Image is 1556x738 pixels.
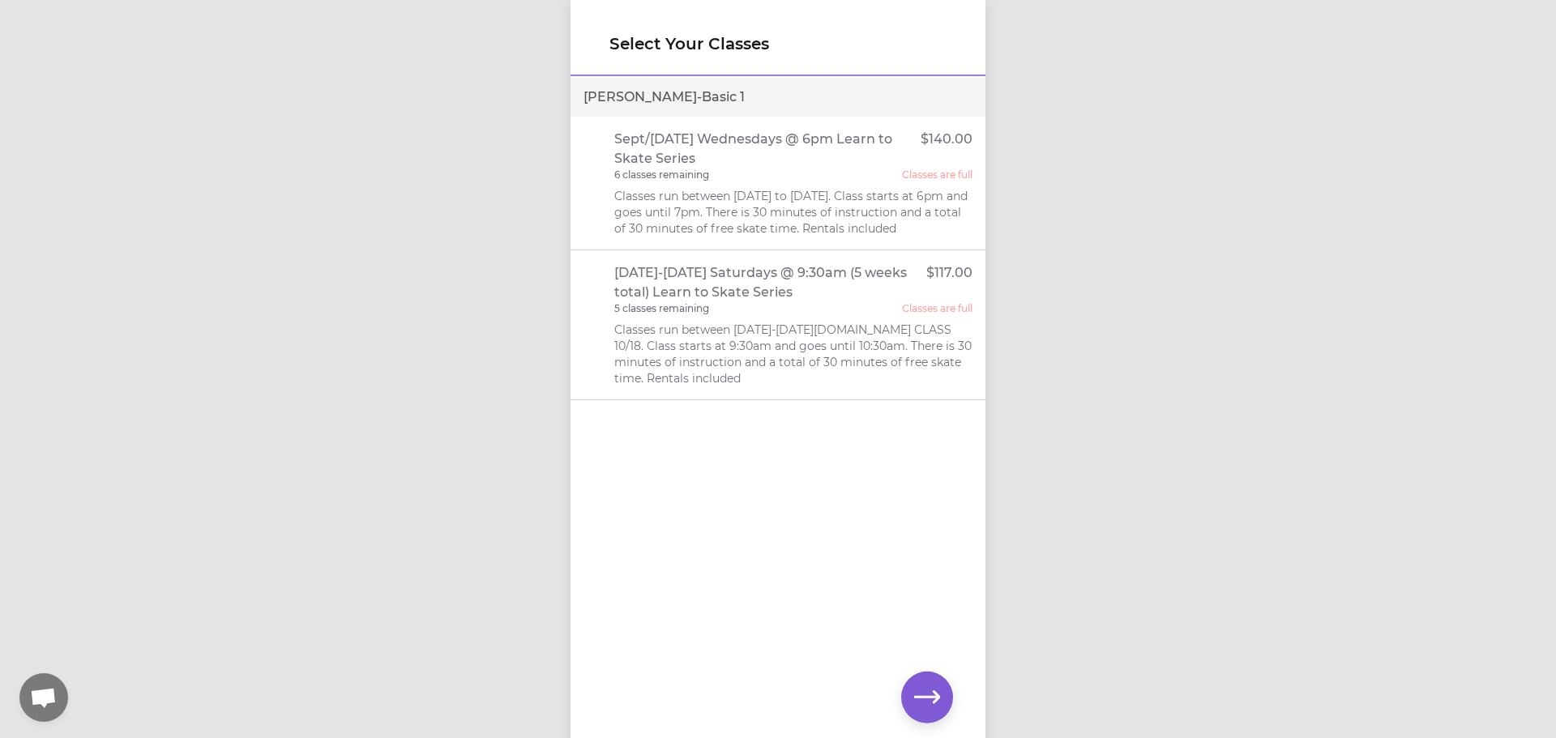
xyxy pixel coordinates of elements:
p: Sept/[DATE] Wednesdays @ 6pm Learn to Skate Series [614,130,921,169]
a: Open chat [19,673,68,722]
p: Classes are full [902,302,972,315]
p: Classes are full [902,169,972,181]
p: Classes run between [DATE] to [DATE]. Class starts at 6pm and goes until 7pm. There is 30 minutes... [614,188,973,237]
p: 5 classes remaining [614,302,709,315]
h1: Select Your Classes [609,32,947,55]
p: Classes run between [DATE]-[DATE][DOMAIN_NAME] CLASS 10/18. Class starts at 9:30am and goes until... [614,322,973,386]
div: [PERSON_NAME] - Basic 1 [571,78,985,117]
p: $140.00 [921,130,972,169]
p: 6 classes remaining [614,169,709,181]
p: $117.00 [926,263,972,302]
p: [DATE]-[DATE] Saturdays @ 9:30am (5 weeks total) Learn to Skate Series [614,263,927,302]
